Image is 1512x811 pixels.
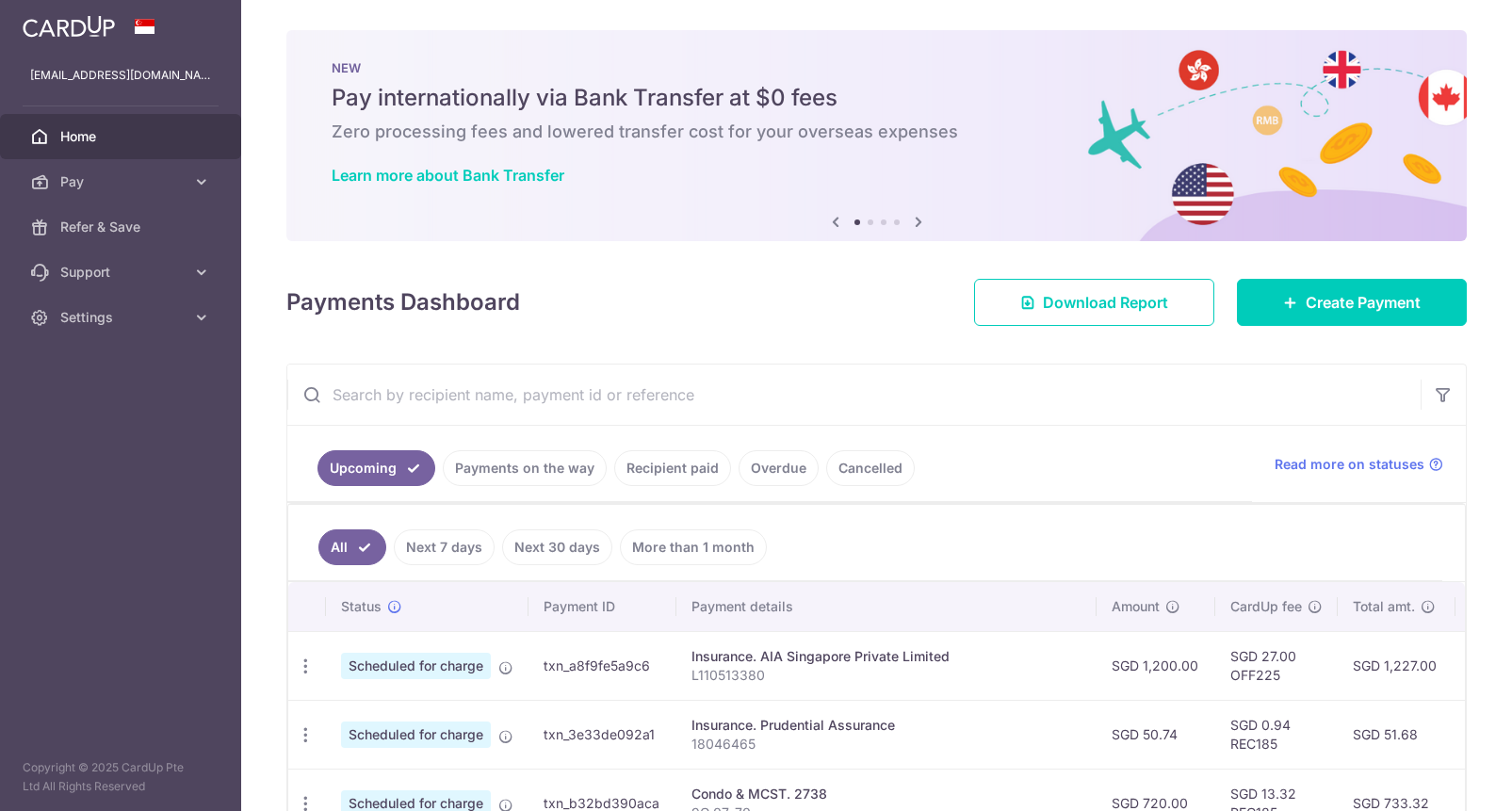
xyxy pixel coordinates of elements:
[1390,754,1493,802] iframe: Opens a widget where you can find more information
[318,529,386,565] a: All
[286,30,1467,241] img: Bank transfer banner
[1353,597,1415,616] span: Total amt.
[1338,700,1455,769] td: SGD 51.68
[443,450,607,486] a: Payments on the way
[1043,291,1168,314] span: Download Report
[1275,455,1443,474] a: Read more on statuses
[60,127,185,146] span: Home
[691,716,1081,735] div: Insurance. Prudential Assurance
[332,83,1422,113] h5: Pay internationally via Bank Transfer at $0 fees
[676,582,1097,631] th: Payment details
[341,597,382,616] span: Status
[528,582,676,631] th: Payment ID
[60,308,185,327] span: Settings
[691,735,1081,754] p: 18046465
[1215,700,1338,769] td: SGD 0.94 REC185
[1306,291,1421,314] span: Create Payment
[287,365,1421,425] input: Search by recipient name, payment id or reference
[1338,631,1455,700] td: SGD 1,227.00
[691,785,1081,803] div: Condo & MCST. 2738
[1097,700,1215,769] td: SGD 50.74
[1237,279,1467,326] a: Create Payment
[826,450,915,486] a: Cancelled
[332,60,1422,75] p: NEW
[332,121,1422,143] h6: Zero processing fees and lowered transfer cost for your overseas expenses
[614,450,731,486] a: Recipient paid
[332,166,564,185] a: Learn more about Bank Transfer
[317,450,435,486] a: Upcoming
[691,666,1081,685] p: L110513380
[974,279,1214,326] a: Download Report
[1097,631,1215,700] td: SGD 1,200.00
[286,285,520,319] h4: Payments Dashboard
[60,263,185,282] span: Support
[528,700,676,769] td: txn_3e33de092a1
[691,647,1081,666] div: Insurance. AIA Singapore Private Limited
[1215,631,1338,700] td: SGD 27.00 OFF225
[30,66,211,85] p: [EMAIL_ADDRESS][DOMAIN_NAME]
[528,631,676,700] td: txn_a8f9fe5a9c6
[1112,597,1160,616] span: Amount
[60,172,185,191] span: Pay
[620,529,767,565] a: More than 1 month
[394,529,495,565] a: Next 7 days
[341,722,491,748] span: Scheduled for charge
[23,15,115,38] img: CardUp
[341,653,491,679] span: Scheduled for charge
[1275,455,1424,474] span: Read more on statuses
[1230,597,1302,616] span: CardUp fee
[502,529,612,565] a: Next 30 days
[60,218,185,236] span: Refer & Save
[739,450,819,486] a: Overdue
